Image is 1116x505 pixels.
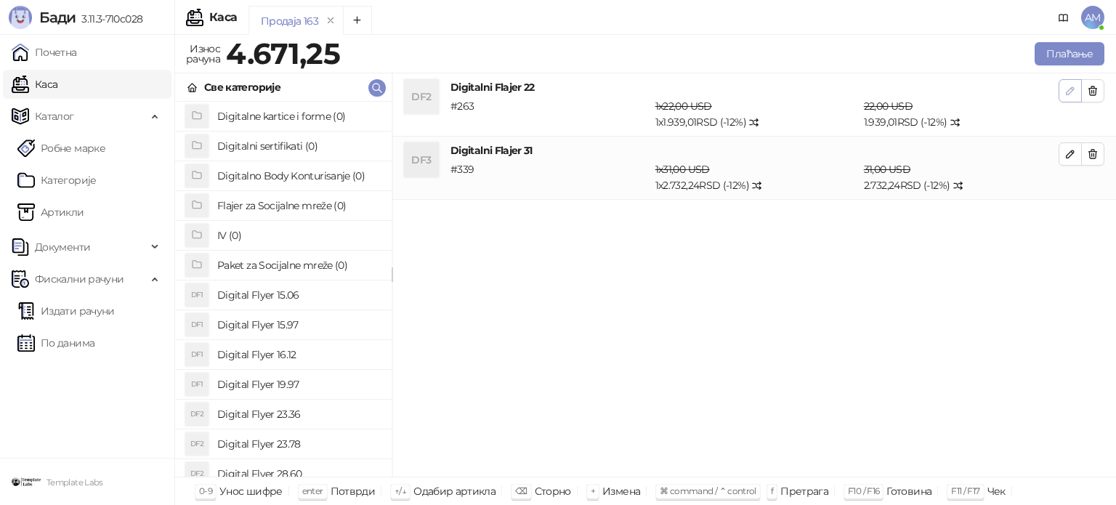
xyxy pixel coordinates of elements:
[217,462,380,485] h4: Digital Flyer 28.60
[9,6,32,29] img: Logo
[886,482,931,501] div: Готовина
[448,161,652,193] div: # 339
[864,100,913,113] span: 22,00 USD
[448,98,652,130] div: # 263
[217,373,380,396] h4: Digital Flyer 19.97
[395,485,406,496] span: ↑/↓
[185,313,209,336] div: DF1
[217,164,380,187] h4: Digitalno Body Konturisanje (0)
[302,485,323,496] span: enter
[217,254,380,277] h4: Paket za Socijalne mreže (0)
[660,485,756,496] span: ⌘ command / ⌃ control
[404,142,439,177] div: DF3
[771,485,773,496] span: f
[450,79,1059,95] h4: Digitalni Flajer 22
[185,283,209,307] div: DF1
[199,485,212,496] span: 0-9
[515,485,527,496] span: ⌫
[204,79,280,95] div: Све категорије
[185,432,209,456] div: DF2
[217,313,380,336] h4: Digital Flyer 15.97
[591,485,595,496] span: +
[655,163,710,176] span: 1 x 31,00 USD
[217,283,380,307] h4: Digital Flyer 15.06
[17,296,115,326] a: Издати рачуни
[861,98,1062,130] div: 1.939,01 RSD (- 12 %)
[655,100,712,113] span: 1 x 22,00 USD
[12,38,77,67] a: Почетна
[12,467,41,496] img: 64x64-companyLogo-46bbf2fd-0887-484e-a02e-a45a40244bfa.png
[1035,42,1104,65] button: Плаћање
[1052,6,1075,29] a: Документација
[12,70,57,99] a: Каса
[226,36,340,71] strong: 4.671,25
[652,98,861,130] div: 1 x 1.939,01 RSD (- 12 %)
[321,15,340,27] button: remove
[209,12,237,23] div: Каса
[331,482,376,501] div: Потврди
[17,134,105,163] a: Робне марке
[951,485,979,496] span: F11 / F17
[219,482,283,501] div: Унос шифре
[864,163,910,176] span: 31,00 USD
[175,102,392,477] div: grid
[185,373,209,396] div: DF1
[535,482,571,501] div: Сторно
[1081,6,1104,29] span: AM
[450,142,1059,158] h4: Digitalni Flajer 31
[217,105,380,128] h4: Digitalne kartice i forme (0)
[217,134,380,158] h4: Digitalni sertifikati (0)
[602,482,640,501] div: Измена
[217,432,380,456] h4: Digital Flyer 23.78
[35,264,124,294] span: Фискални рачуни
[17,328,94,357] a: По данима
[183,39,223,68] div: Износ рачуна
[217,343,380,366] h4: Digital Flyer 16.12
[185,343,209,366] div: DF1
[217,224,380,247] h4: IV (0)
[413,482,496,501] div: Одабир артикла
[35,102,74,131] span: Каталог
[185,403,209,426] div: DF2
[35,233,90,262] span: Документи
[652,161,861,193] div: 1 x 2.732,24 RSD (- 12 %)
[404,79,439,114] div: DF2
[39,9,76,26] span: Бади
[46,477,103,488] small: Template Labs
[185,462,209,485] div: DF2
[261,13,318,29] div: Продаја 163
[780,482,828,501] div: Претрага
[848,485,879,496] span: F10 / F16
[217,194,380,217] h4: Flajer za Socijalne mreže (0)
[17,198,84,227] a: ArtikliАртикли
[861,161,1062,193] div: 2.732,24 RSD (- 12 %)
[17,166,97,195] a: Категорије
[343,6,372,35] button: Add tab
[76,12,142,25] span: 3.11.3-710c028
[987,482,1006,501] div: Чек
[217,403,380,426] h4: Digital Flyer 23.36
